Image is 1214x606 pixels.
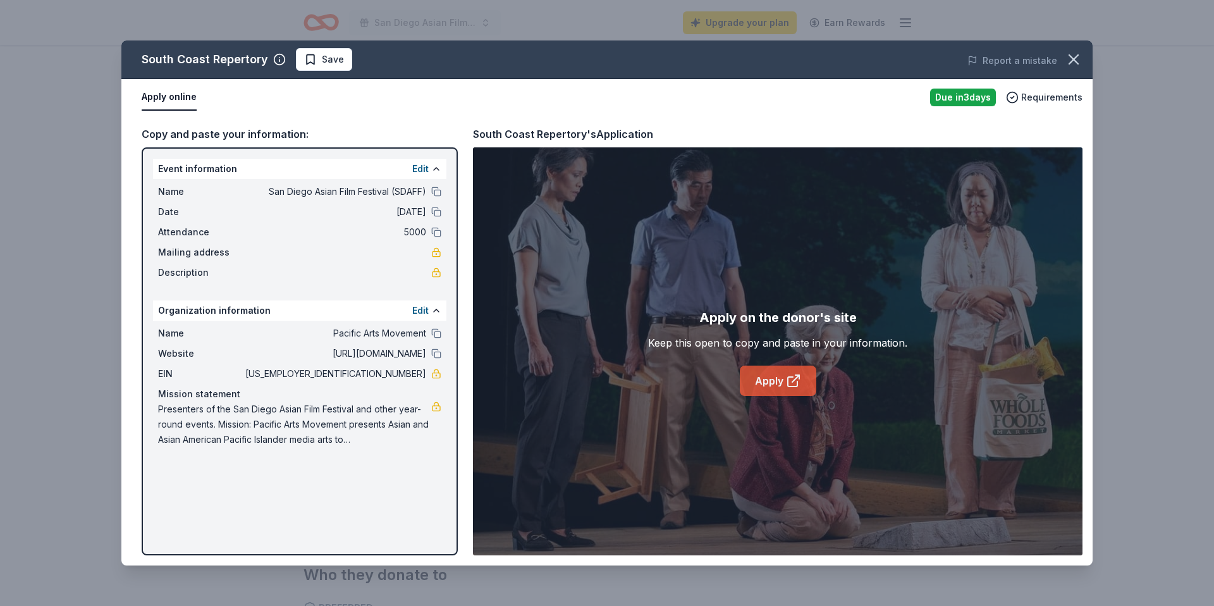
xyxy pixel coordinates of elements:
[648,335,907,350] div: Keep this open to copy and paste in your information.
[158,265,243,280] span: Description
[153,159,446,179] div: Event information
[158,225,243,240] span: Attendance
[740,366,816,396] a: Apply
[473,126,653,142] div: South Coast Repertory's Application
[322,52,344,67] span: Save
[699,307,857,328] div: Apply on the donor's site
[142,49,268,70] div: South Coast Repertory
[158,346,243,361] span: Website
[412,303,429,318] button: Edit
[158,402,431,447] span: Presenters of the San Diego Asian Film Festival and other year-round events. Mission: Pacific Art...
[158,245,243,260] span: Mailing address
[142,84,197,111] button: Apply online
[243,184,426,199] span: San Diego Asian Film Festival (SDAFF)
[158,326,243,341] span: Name
[158,204,243,220] span: Date
[243,225,426,240] span: 5000
[142,126,458,142] div: Copy and paste your information:
[243,204,426,220] span: [DATE]
[967,53,1057,68] button: Report a mistake
[158,366,243,381] span: EIN
[158,386,441,402] div: Mission statement
[243,366,426,381] span: [US_EMPLOYER_IDENTIFICATION_NUMBER]
[1021,90,1082,105] span: Requirements
[412,161,429,176] button: Edit
[930,89,996,106] div: Due in 3 days
[243,326,426,341] span: Pacific Arts Movement
[158,184,243,199] span: Name
[243,346,426,361] span: [URL][DOMAIN_NAME]
[296,48,352,71] button: Save
[153,300,446,321] div: Organization information
[1006,90,1082,105] button: Requirements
